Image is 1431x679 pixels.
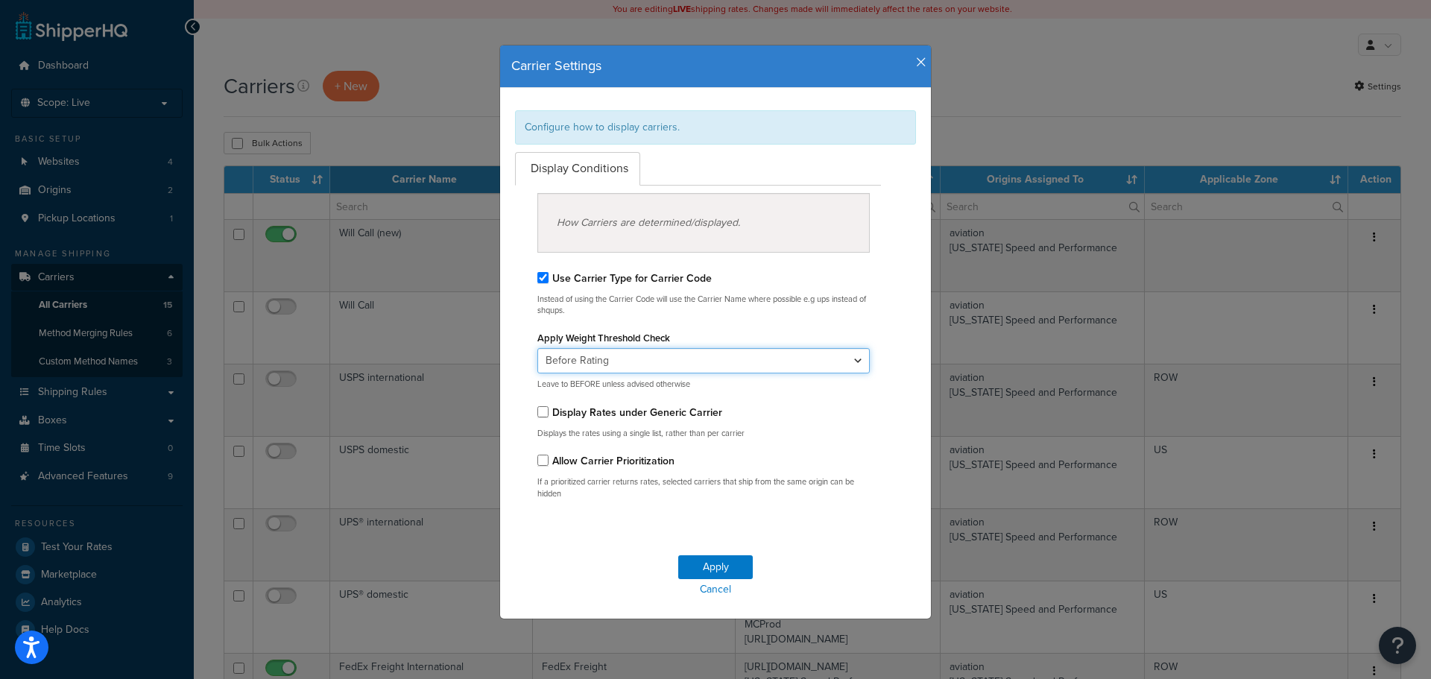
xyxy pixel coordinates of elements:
label: Allow Carrier Prioritization [552,453,675,469]
input: Display Rates under Generic Carrier [537,406,549,417]
div: How Carriers are determined/displayed. [537,193,870,253]
label: Use Carrier Type for Carrier Code [552,271,712,286]
input: Allow Carrier Prioritization [537,455,549,466]
p: Displays the rates using a single list, rather than per carrier [537,428,870,439]
a: Cancel [500,579,931,600]
p: Leave to BEFORE unless advised otherwise [537,379,870,390]
input: Use Carrier Type for Carrier Code [537,272,549,283]
label: Display Rates under Generic Carrier [552,405,722,420]
h4: Carrier Settings [511,57,920,76]
p: Instead of using the Carrier Code will use the Carrier Name where possible e.g ups instead of shq... [537,294,870,317]
a: Display Conditions [515,152,640,186]
button: Apply [678,555,753,579]
div: Configure how to display carriers. [515,110,916,145]
p: If a prioritized carrier returns rates, selected carriers that ship from the same origin can be h... [537,476,870,499]
label: Apply Weight Threshold Check [537,332,670,344]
